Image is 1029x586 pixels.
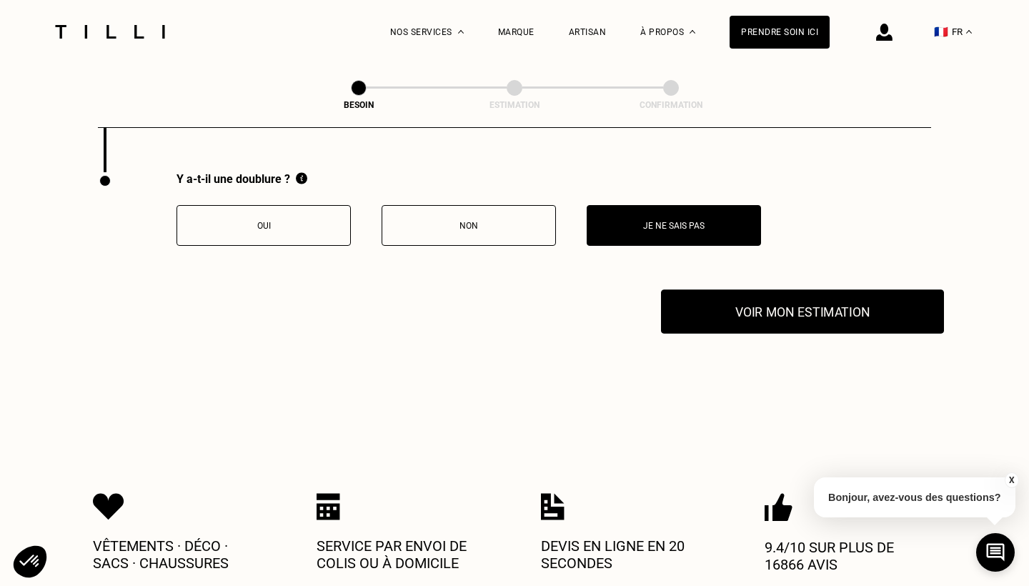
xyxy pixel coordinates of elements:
[541,493,565,520] img: Icon
[876,24,893,41] img: icône connexion
[690,30,695,34] img: Menu déroulant à propos
[765,539,936,573] p: 9.4/10 sur plus de 16866 avis
[184,221,343,231] p: Oui
[595,221,753,231] p: Je ne sais pas
[93,537,264,572] p: Vêtements · Déco · Sacs · Chaussures
[661,289,944,334] button: Voir mon estimation
[93,493,124,520] img: Icon
[814,477,1015,517] p: Bonjour, avez-vous des questions?
[600,100,742,110] div: Confirmation
[765,493,792,522] img: Icon
[587,205,761,246] button: Je ne sais pas
[1004,472,1018,488] button: X
[382,205,556,246] button: Non
[317,493,340,520] img: Icon
[498,27,535,37] a: Marque
[317,537,488,572] p: Service par envoi de colis ou à domicile
[934,25,948,39] span: 🇫🇷
[541,537,712,572] p: Devis en ligne en 20 secondes
[50,25,170,39] img: Logo du service de couturière Tilli
[458,30,464,34] img: Menu déroulant
[443,100,586,110] div: Estimation
[966,30,972,34] img: menu déroulant
[730,16,830,49] a: Prendre soin ici
[177,205,351,246] button: Oui
[287,100,430,110] div: Besoin
[296,172,307,184] img: Information
[389,221,548,231] p: Non
[569,27,607,37] a: Artisan
[177,172,761,187] div: Y a-t-il une doublure ?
